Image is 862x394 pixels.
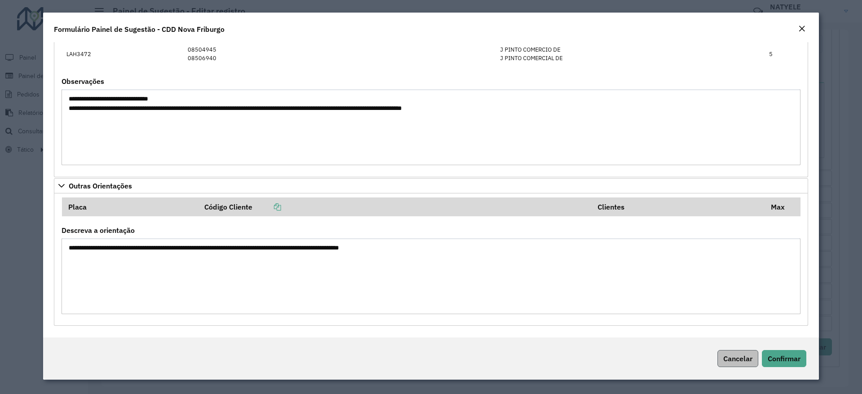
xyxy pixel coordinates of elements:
th: Clientes [591,197,765,216]
div: Outras Orientações [54,193,808,326]
label: Observações [62,76,104,87]
h4: Formulário Painel de Sugestão - CDD Nova Friburgo [54,24,224,35]
td: LAH3472 [62,41,183,67]
span: Cancelar [723,354,752,363]
button: Close [796,23,808,35]
th: Placa [62,197,198,216]
span: Outras Orientações [69,182,132,189]
td: 08504945 08506940 [183,41,495,67]
a: Outras Orientações [54,178,808,193]
td: 5 [765,41,800,67]
span: Confirmar [768,354,800,363]
th: Max [765,197,800,216]
button: Cancelar [717,350,758,367]
label: Descreva a orientação [62,225,135,236]
th: Código Cliente [198,197,592,216]
td: J PINTO COMERCIO DE J PINTO COMERCIAL DE [495,41,765,67]
button: Confirmar [762,350,806,367]
a: Copiar [252,202,281,211]
em: Fechar [798,25,805,32]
